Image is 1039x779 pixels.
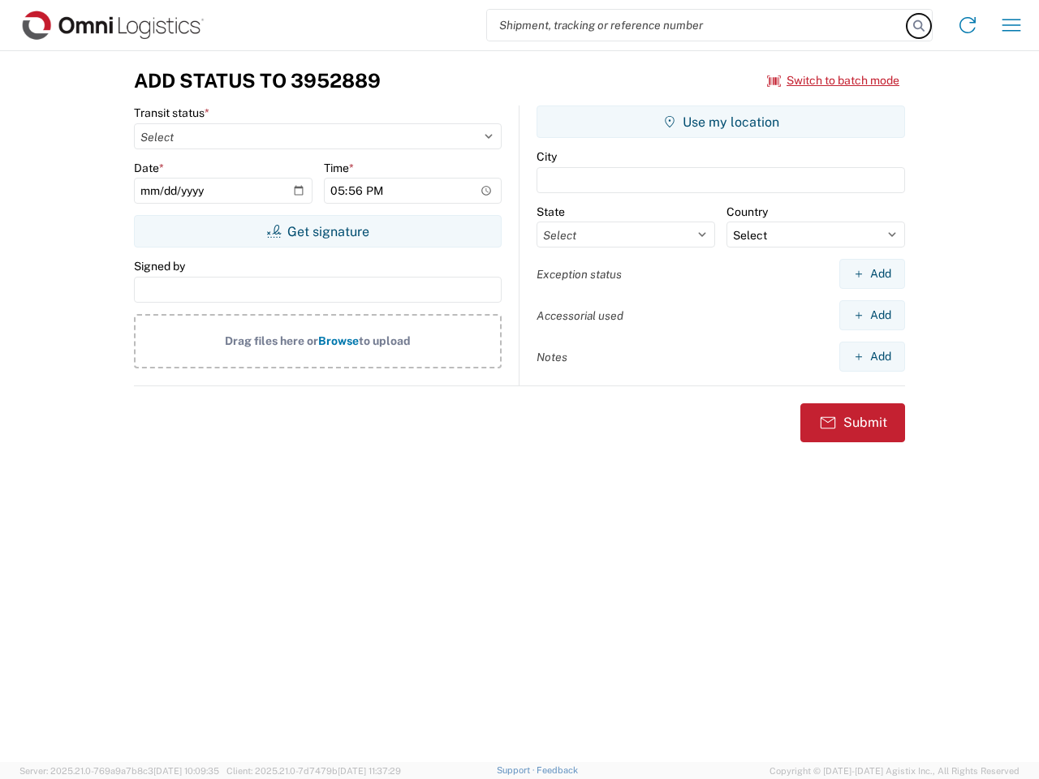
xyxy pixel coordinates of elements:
[324,161,354,175] label: Time
[767,67,899,94] button: Switch to batch mode
[537,204,565,219] label: State
[359,334,411,347] span: to upload
[226,766,401,776] span: Client: 2025.21.0-7d7479b
[134,69,381,93] h3: Add Status to 3952889
[839,259,905,289] button: Add
[134,161,164,175] label: Date
[153,766,219,776] span: [DATE] 10:09:35
[839,342,905,372] button: Add
[497,765,537,775] a: Support
[726,204,768,219] label: Country
[537,350,567,364] label: Notes
[537,765,578,775] a: Feedback
[225,334,318,347] span: Drag files here or
[800,403,905,442] button: Submit
[134,105,209,120] label: Transit status
[537,105,905,138] button: Use my location
[839,300,905,330] button: Add
[537,308,623,323] label: Accessorial used
[537,149,557,164] label: City
[134,215,502,247] button: Get signature
[134,259,185,273] label: Signed by
[19,766,219,776] span: Server: 2025.21.0-769a9a7b8c3
[537,267,622,282] label: Exception status
[338,766,401,776] span: [DATE] 11:37:29
[487,10,908,41] input: Shipment, tracking or reference number
[318,334,359,347] span: Browse
[770,764,1020,778] span: Copyright © [DATE]-[DATE] Agistix Inc., All Rights Reserved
